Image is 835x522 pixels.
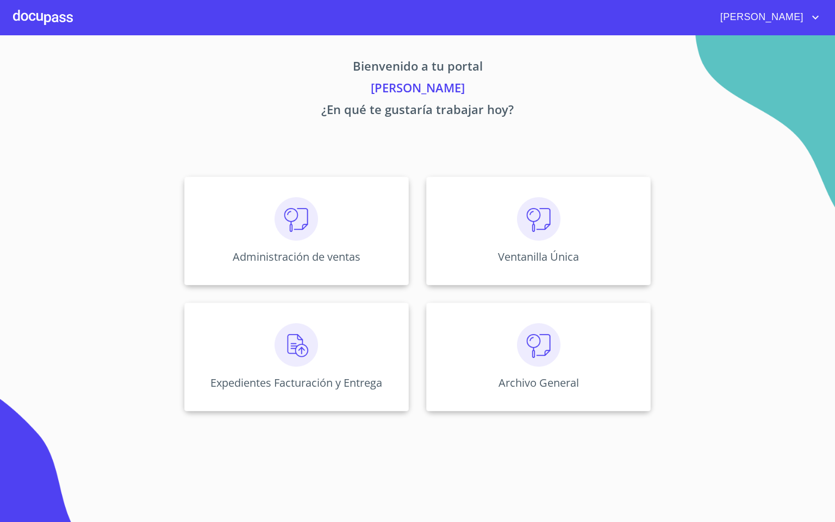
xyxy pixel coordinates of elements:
img: consulta.png [517,323,560,367]
p: Ventanilla Única [498,249,579,264]
p: Administración de ventas [233,249,360,264]
button: account of current user [712,9,822,26]
p: Archivo General [498,375,579,390]
p: Bienvenido a tu portal [83,57,752,79]
p: [PERSON_NAME] [83,79,752,100]
img: consulta.png [275,197,318,241]
p: ¿En qué te gustaría trabajar hoy? [83,100,752,122]
span: [PERSON_NAME] [712,9,809,26]
img: carga.png [275,323,318,367]
p: Expedientes Facturación y Entrega [210,375,382,390]
img: consulta.png [517,197,560,241]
